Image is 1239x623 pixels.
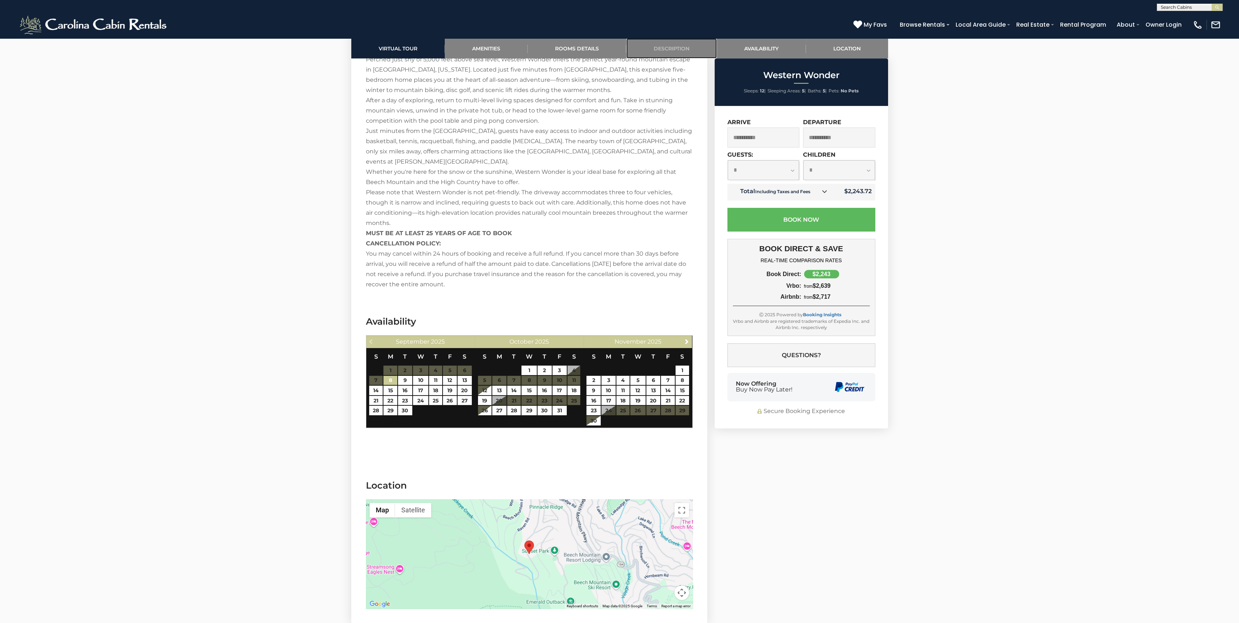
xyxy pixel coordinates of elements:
a: 27 [492,406,506,415]
span: 2025 [647,338,661,345]
a: 9 [586,386,601,395]
a: 10 [413,376,428,385]
span: Saturday [572,353,576,360]
a: 18 [616,396,630,405]
a: 2 [586,376,601,385]
a: 6 [646,376,661,385]
span: November [615,338,646,345]
a: 21 [369,396,383,405]
span: 2025 [431,338,445,345]
span: Sleeps: [744,88,759,93]
a: 12 [478,386,492,395]
h4: REAL-TIME COMPARISON RATES [733,257,870,263]
a: 15 [521,386,537,395]
td: $2,243.72 [833,184,875,200]
span: Saturday [680,353,684,360]
span: Friday [666,353,670,360]
a: 24 [413,396,428,405]
img: phone-regular-white.png [1193,20,1203,30]
div: $2,243 [804,270,839,278]
h3: Location [366,479,693,492]
a: 9 [398,376,412,385]
a: 3 [552,366,567,375]
strong: 12 [760,88,764,93]
a: Rooms Details [528,38,626,58]
a: 26 [443,396,456,405]
label: Arrive [727,119,751,126]
button: Map camera controls [674,585,689,600]
a: 22 [676,396,689,405]
div: Western Wonder [524,540,534,554]
label: Departure [803,119,841,126]
a: 13 [492,386,506,395]
td: Total [727,184,833,200]
a: Amenities [445,38,528,58]
li: | [744,86,766,96]
span: from [804,284,813,289]
span: Friday [558,353,561,360]
strong: MUST BE AT LEAST 25 YEARS OF AGE TO BOOK CANCELLATION POLICY: [366,230,512,247]
span: Thursday [543,353,546,360]
a: 16 [586,396,601,405]
a: 26 [478,406,492,415]
a: Booking Insights [803,312,841,317]
a: Browse Rentals [896,18,949,31]
span: 2025 [535,338,549,345]
a: Report a map error [661,604,691,608]
label: Children [803,151,835,158]
button: Show satellite imagery [395,503,431,517]
a: 19 [443,386,456,395]
a: 7 [661,376,674,385]
a: 27 [458,396,472,405]
span: Friday [448,353,452,360]
button: Keyboard shortcuts [567,604,598,609]
a: 19 [630,396,646,405]
span: from [804,295,813,300]
div: Now Offering [736,381,792,393]
a: About [1113,18,1139,31]
span: My Favs [864,20,887,29]
a: 11 [616,386,630,395]
a: 30 [586,416,601,425]
a: 30 [538,406,552,415]
a: 18 [567,386,581,395]
a: 25 [429,396,442,405]
a: Availability [717,38,806,58]
strong: No Pets [841,88,858,93]
span: Monday [388,353,393,360]
a: Next [682,337,691,346]
a: 29 [521,406,537,415]
a: Location [806,38,888,58]
a: 17 [413,386,428,395]
img: Google [368,599,392,609]
span: Pets: [829,88,840,93]
a: Real Estate [1013,18,1053,31]
span: Tuesday [621,353,625,360]
div: Western Wonder | [GEOGRAPHIC_DATA], [GEOGRAPHIC_DATA] Perched just shy of 5,000 feet above sea le... [366,44,693,290]
span: Sunday [374,353,378,360]
span: September [396,338,429,345]
a: 4 [616,376,630,385]
div: $2,717 [801,294,870,300]
a: 21 [661,396,674,405]
span: Wednesday [526,353,532,360]
div: $2,639 [801,283,870,289]
a: 29 [383,406,397,415]
a: 1 [521,366,537,375]
a: 31 [552,406,567,415]
a: 5 [630,376,646,385]
span: Monday [497,353,502,360]
div: Book Direct: [733,271,802,278]
span: Sunday [592,353,596,360]
a: 28 [507,406,521,415]
a: 1 [676,366,689,375]
span: October [509,338,534,345]
button: Questions? [727,343,875,367]
span: Buy Now Pay Later! [736,387,792,393]
a: 12 [443,376,456,385]
a: 11 [429,376,442,385]
span: Monday [606,353,611,360]
a: 15 [383,386,397,395]
small: Including Taxes and Fees [755,189,810,194]
div: Vrbo: [733,283,802,289]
